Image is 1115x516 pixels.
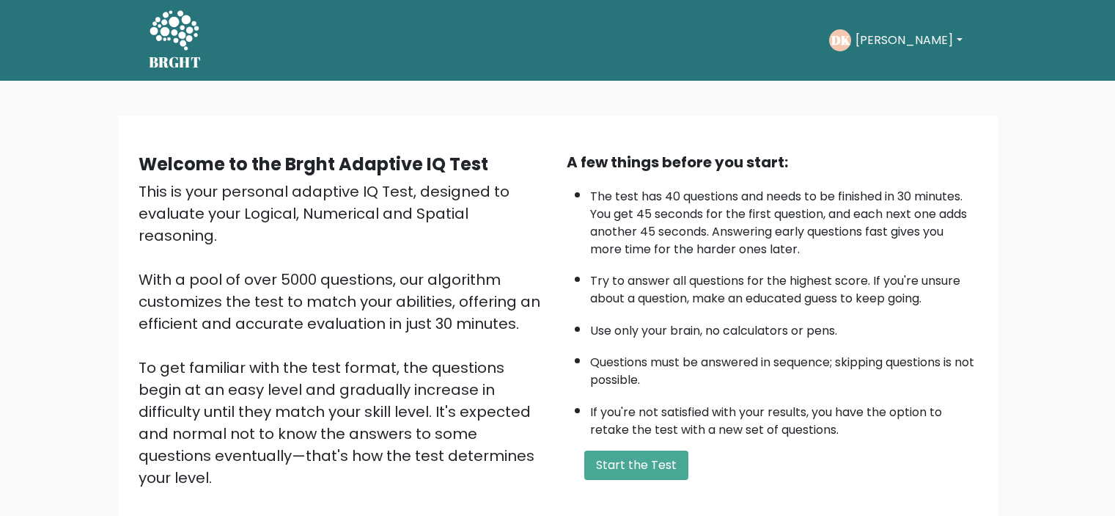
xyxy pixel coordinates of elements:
li: If you're not satisfied with your results, you have the option to retake the test with a new set ... [590,396,977,439]
li: The test has 40 questions and needs to be finished in 30 minutes. You get 45 seconds for the firs... [590,181,977,258]
button: [PERSON_NAME] [851,31,966,50]
a: BRGHT [149,6,202,75]
h5: BRGHT [149,54,202,71]
text: DK [831,32,850,48]
button: Start the Test [584,451,688,480]
li: Use only your brain, no calculators or pens. [590,315,977,340]
li: Questions must be answered in sequence; skipping questions is not possible. [590,346,977,389]
div: A few things before you start: [567,151,977,173]
li: Try to answer all questions for the highest score. If you're unsure about a question, make an edu... [590,265,977,308]
b: Welcome to the Brght Adaptive IQ Test [139,152,488,176]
